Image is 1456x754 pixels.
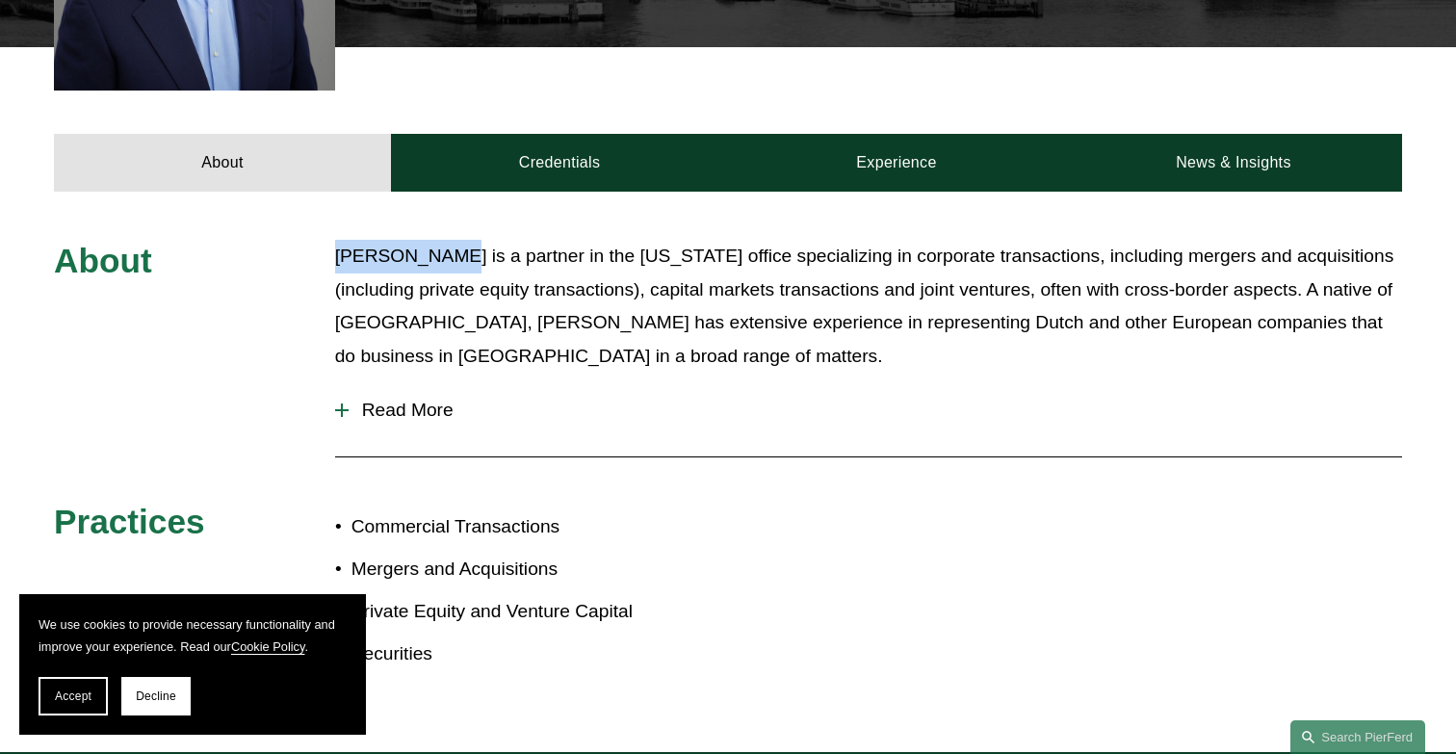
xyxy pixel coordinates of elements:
a: About [54,134,391,192]
button: Read More [335,385,1402,435]
span: Decline [136,689,176,703]
a: Cookie Policy [231,639,305,654]
a: News & Insights [1065,134,1402,192]
span: About [54,242,152,279]
button: Decline [121,677,191,715]
a: Experience [728,134,1065,192]
span: Accept [55,689,91,703]
span: Practices [54,503,205,540]
a: Credentials [391,134,728,192]
a: Search this site [1290,720,1425,754]
p: Private Equity and Venture Capital [351,595,728,629]
p: Mergers and Acquisitions [351,553,728,586]
p: [PERSON_NAME] is a partner in the [US_STATE] office specializing in corporate transactions, inclu... [335,240,1402,373]
section: Cookie banner [19,594,366,735]
button: Accept [39,677,108,715]
p: Commercial Transactions [351,510,728,544]
p: We use cookies to provide necessary functionality and improve your experience. Read our . [39,613,347,658]
p: Securities [351,637,728,671]
span: Read More [349,400,1402,421]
